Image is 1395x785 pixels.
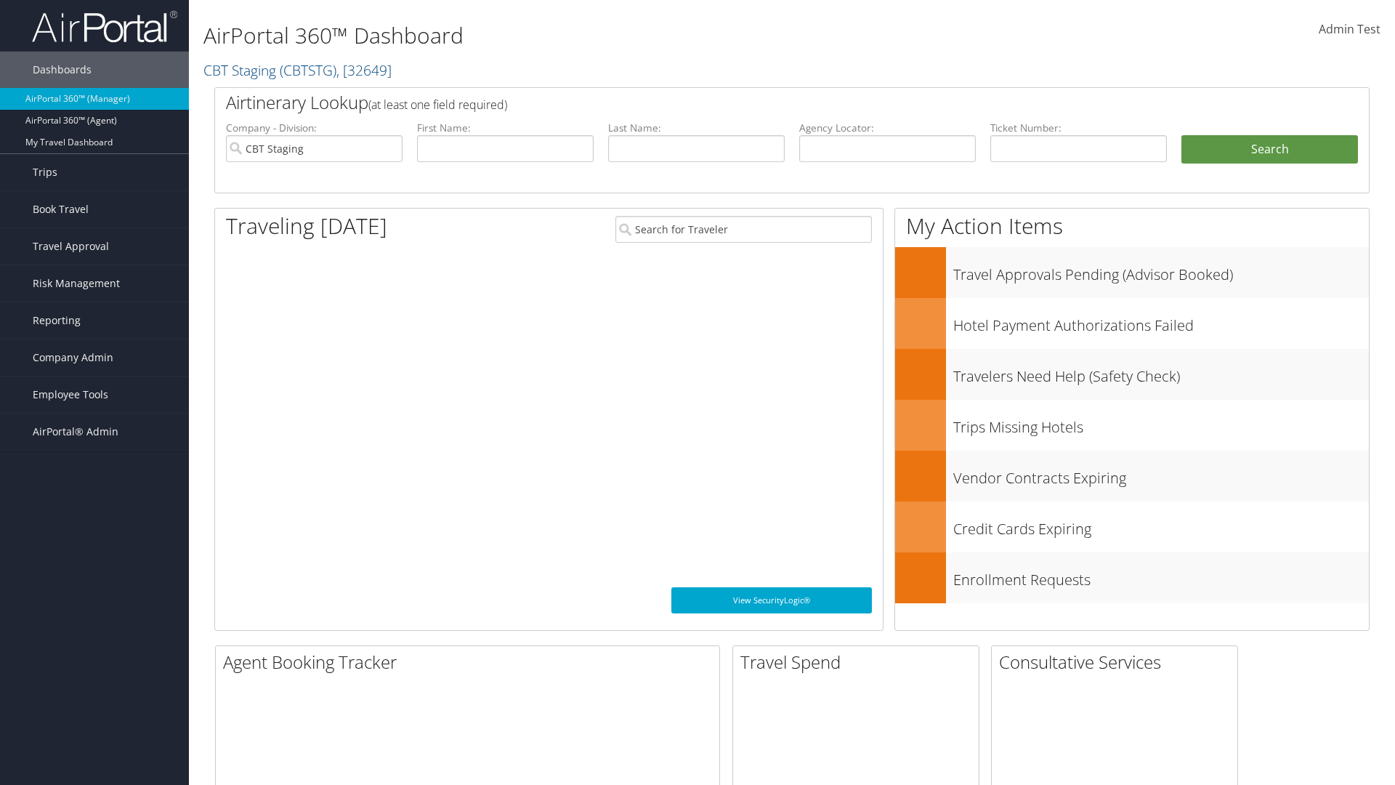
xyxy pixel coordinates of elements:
span: (at least one field required) [368,97,507,113]
h3: Trips Missing Hotels [953,410,1369,438]
a: Trips Missing Hotels [895,400,1369,451]
a: Travel Approvals Pending (Advisor Booked) [895,247,1369,298]
h2: Travel Spend [740,650,979,675]
a: Travelers Need Help (Safety Check) [895,349,1369,400]
h1: AirPortal 360™ Dashboard [203,20,988,51]
label: Agency Locator: [799,121,976,135]
span: , [ 32649 ] [336,60,392,80]
label: Last Name: [608,121,785,135]
input: Search for Traveler [615,216,872,243]
label: Company - Division: [226,121,403,135]
span: Reporting [33,302,81,339]
h1: Traveling [DATE] [226,211,387,241]
h3: Vendor Contracts Expiring [953,461,1369,488]
h2: Consultative Services [999,650,1237,675]
label: First Name: [417,121,594,135]
span: Book Travel [33,191,89,228]
span: Travel Approval [33,228,109,265]
h2: Airtinerary Lookup [226,90,1262,115]
h1: My Action Items [895,211,1369,241]
img: airportal-logo.png [32,9,177,44]
span: Trips [33,154,57,190]
span: Company Admin [33,339,113,376]
button: Search [1181,135,1358,164]
a: Credit Cards Expiring [895,502,1369,552]
span: ( CBTSTG ) [280,60,336,80]
a: Hotel Payment Authorizations Failed [895,298,1369,349]
span: Employee Tools [33,377,108,413]
h2: Agent Booking Tracker [223,650,719,675]
span: AirPortal® Admin [33,414,118,450]
h3: Credit Cards Expiring [953,512,1369,539]
a: Admin Test [1319,7,1380,52]
span: Admin Test [1319,21,1380,37]
a: Vendor Contracts Expiring [895,451,1369,502]
label: Ticket Number: [990,121,1167,135]
span: Dashboards [33,52,92,88]
h3: Enrollment Requests [953,563,1369,590]
a: Enrollment Requests [895,552,1369,603]
a: View SecurityLogic® [671,587,872,613]
h3: Hotel Payment Authorizations Failed [953,308,1369,336]
span: Risk Management [33,265,120,302]
h3: Travelers Need Help (Safety Check) [953,359,1369,387]
h3: Travel Approvals Pending (Advisor Booked) [953,257,1369,285]
a: CBT Staging [203,60,392,80]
